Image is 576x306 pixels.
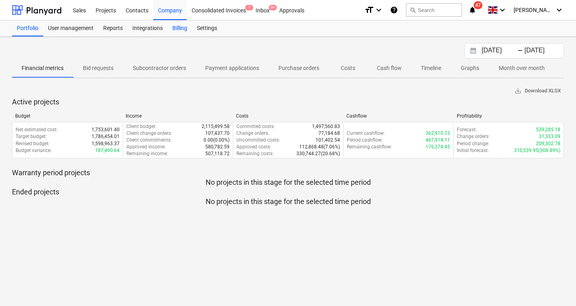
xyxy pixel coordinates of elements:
p: 467,914.11 [426,137,450,144]
p: Bid requests [83,64,114,72]
span: 47 [474,1,482,9]
p: Month over month [499,64,545,72]
p: Change orders : [236,130,269,137]
input: End Date [523,45,564,56]
p: 0.00 ( 0.00% ) [204,137,230,144]
button: Interact with the calendar and add the check-in date for your trip. [466,46,480,56]
p: 1,753,601.40 [92,126,120,133]
p: Committed costs : [236,123,275,130]
p: 1,497,560.83 [312,123,340,130]
p: Active projects [12,97,564,107]
div: Income [126,113,230,119]
p: Remaining cashflow : [347,144,392,150]
p: Purchase orders [278,64,319,72]
a: User management [43,20,98,36]
p: Timeline [421,64,441,72]
p: 209,302.78 [536,140,560,147]
p: 77,184.68 [318,130,340,137]
p: 539,285.18 [536,126,560,133]
p: 31,333.09 [539,133,560,140]
a: Portfolio [12,20,43,36]
i: keyboard_arrow_down [374,5,384,15]
span: save_alt [514,87,522,94]
p: 580,782.59 [205,144,230,150]
p: 187,490.64 [95,147,120,154]
p: Uncommitted costs : [236,137,280,144]
p: Ended projects [12,187,564,197]
p: Financial metrics [22,64,64,72]
span: search [410,7,416,13]
p: 362,910.73 [426,130,450,137]
p: Initial forecast : [457,147,489,154]
button: Search [406,3,462,17]
p: Cash flow [377,64,402,72]
p: Revised budget : [16,140,50,147]
p: Costs [338,64,358,72]
iframe: Chat Widget [536,268,576,306]
p: Current cashflow : [347,130,385,137]
span: 1 [245,5,253,10]
p: 310,539.95 ( 308.89% ) [514,147,560,154]
a: Reports [98,20,128,36]
p: Subcontractor orders [133,64,186,72]
p: Approved costs : [236,144,271,150]
p: 101,402.54 [316,137,340,144]
span: Download XLSX [514,86,561,96]
i: keyboard_arrow_down [554,5,564,15]
p: Forecast : [457,126,477,133]
p: 112,868.48 ( 7.06% ) [299,144,340,150]
button: Download XLSX [511,85,564,97]
p: Client budget : [126,123,156,130]
p: Remaining income : [126,150,168,157]
p: 176,374.45 [426,144,450,150]
p: 1,786,454.01 [92,133,120,140]
p: Budget variance : [16,147,52,154]
a: Billing [168,20,192,36]
span: [PERSON_NAME] [514,7,554,13]
input: Start Date [480,45,521,56]
p: Approved income : [126,144,166,150]
p: Net estimated cost : [16,126,58,133]
p: Period cashflow : [347,137,383,144]
i: Knowledge base [390,5,398,15]
p: No projects in this stage for the selected time period [12,178,564,187]
p: 2,115,499.58 [202,123,230,130]
p: Graphs [460,64,480,72]
span: 9+ [269,5,277,10]
p: 507,118.72 [205,150,230,157]
p: 330,744.27 ( 20.68% ) [296,150,340,157]
p: Payment applications [205,64,259,72]
p: No projects in this stage for the selected time period [12,197,564,206]
a: Integrations [128,20,168,36]
p: Change orders : [457,133,490,140]
div: Budget [15,113,119,119]
p: Warranty period projects [12,168,564,178]
a: Settings [192,20,222,36]
i: keyboard_arrow_down [498,5,507,15]
div: Profitability [457,113,561,119]
div: Cashflow [346,113,450,119]
p: Client change orders : [126,130,172,137]
p: Remaining costs : [236,150,274,157]
div: - [518,48,523,53]
div: Costs [236,113,340,119]
p: Period change : [457,140,489,147]
p: 1,598,963.37 [92,140,120,147]
i: notifications [468,5,476,15]
p: Client commitments : [126,137,172,144]
i: format_size [364,5,374,15]
p: Target budget : [16,133,47,140]
p: 107,437.70 [205,130,230,137]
